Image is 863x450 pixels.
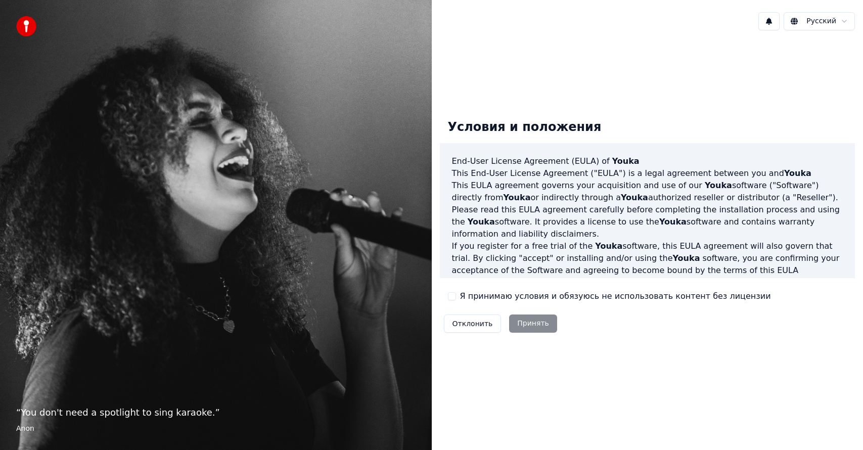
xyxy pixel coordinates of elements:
[595,241,622,251] span: Youka
[784,168,811,178] span: Youka
[16,16,36,36] img: youka
[468,217,495,227] span: Youka
[659,217,687,227] span: Youka
[621,193,648,202] span: Youka
[452,179,843,204] p: This EULA agreement governs your acquisition and use of our software ("Software") directly from o...
[452,204,843,240] p: Please read this EULA agreement carefully before completing the installation process and using th...
[452,240,843,289] p: If you register for a free trial of the software, this EULA agreement will also govern that trial...
[672,253,700,263] span: Youka
[503,193,530,202] span: Youka
[460,290,771,302] label: Я принимаю условия и обязуюсь не использовать контент без лицензии
[16,424,416,434] footer: Anon
[16,406,416,420] p: “ You don't need a spotlight to sing karaoke. ”
[705,181,732,190] span: Youka
[612,156,640,166] span: Youka
[452,155,843,167] h3: End-User License Agreement (EULA) of
[440,111,610,144] div: Условия и положения
[452,167,843,179] p: This End-User License Agreement ("EULA") is a legal agreement between you and
[444,314,502,333] button: Отклонить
